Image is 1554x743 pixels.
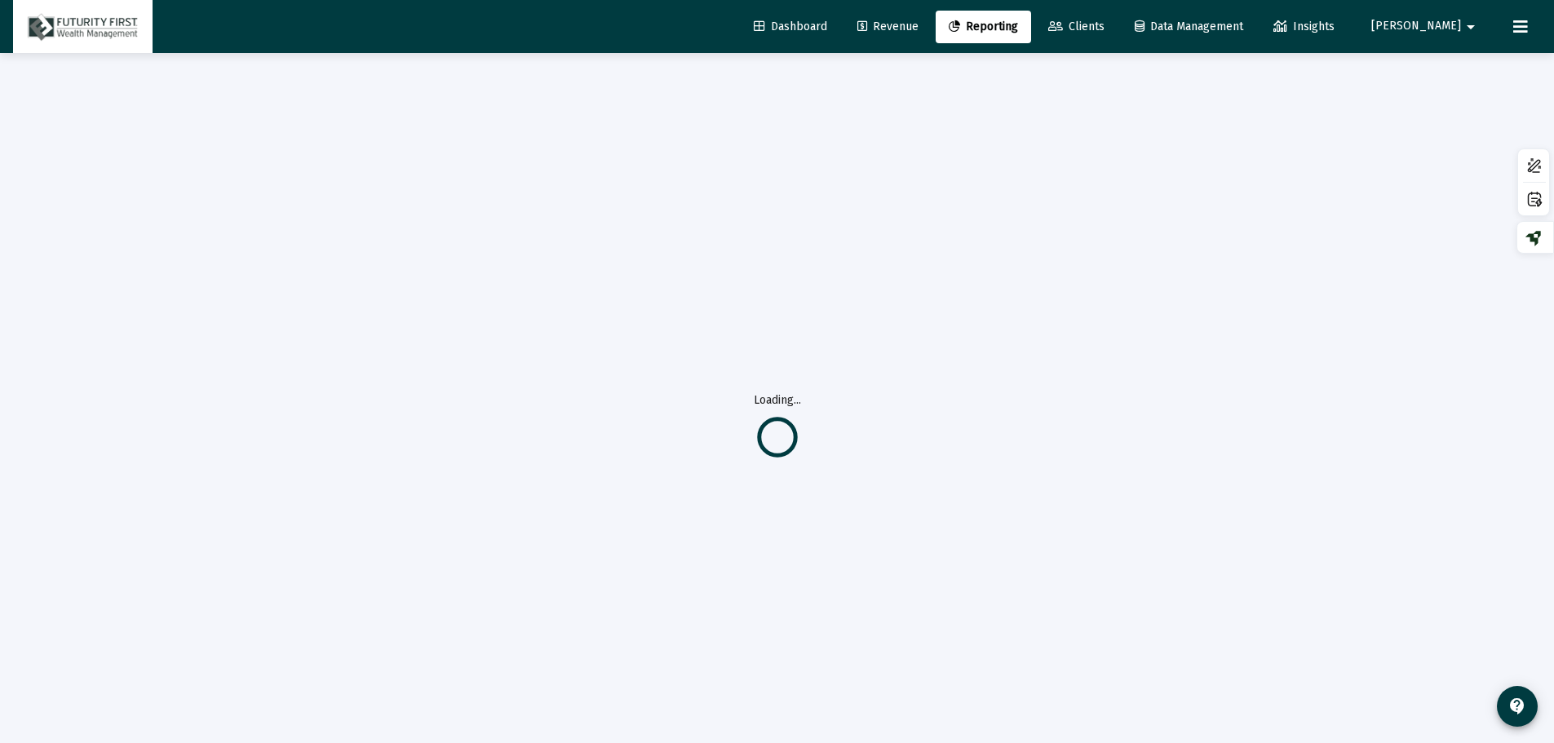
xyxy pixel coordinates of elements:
[1035,11,1118,43] a: Clients
[1048,20,1105,33] span: Clients
[25,11,140,43] img: Dashboard
[1461,11,1481,43] mat-icon: arrow_drop_down
[741,11,840,43] a: Dashboard
[1352,10,1500,42] button: [PERSON_NAME]
[1273,20,1335,33] span: Insights
[1508,697,1527,716] mat-icon: contact_support
[1260,11,1348,43] a: Insights
[844,11,932,43] a: Revenue
[754,20,827,33] span: Dashboard
[1122,11,1256,43] a: Data Management
[949,20,1018,33] span: Reporting
[936,11,1031,43] a: Reporting
[1371,20,1461,33] span: [PERSON_NAME]
[857,20,919,33] span: Revenue
[1135,20,1243,33] span: Data Management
